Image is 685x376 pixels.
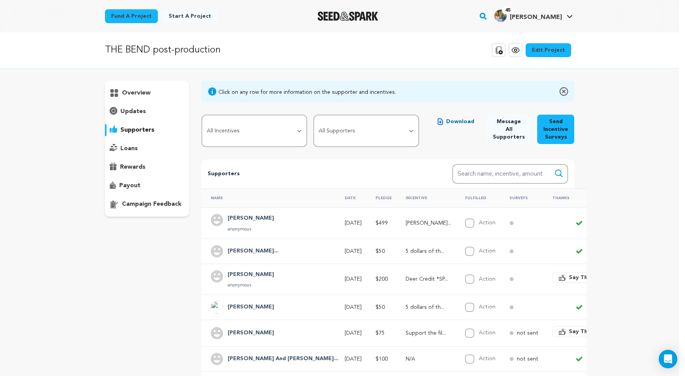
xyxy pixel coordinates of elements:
h4: Doug And Judith Garnett [228,354,338,364]
span: 45 [502,7,514,14]
p: loans [120,144,138,153]
a: Start a project [162,9,217,23]
p: N/A [406,355,451,363]
img: user.png [211,327,223,339]
p: rewards [120,163,145,172]
p: [DATE] [345,247,362,255]
label: Action [479,356,496,361]
div: Click on any row for more information on the supporter and incentives. [218,88,396,96]
span: Message All Supporters [493,118,525,141]
a: Seed&Spark Homepage [318,12,378,21]
p: overview [122,88,151,98]
th: Incentive [396,188,456,207]
p: [DATE] [345,329,362,337]
p: not sent [517,355,538,363]
span: Say Thanks [569,328,600,335]
div: James W.'s Profile [494,10,562,22]
button: Message All Supporters [487,115,531,144]
img: Seed&Spark Logo Dark Mode [318,12,378,21]
button: Say Thanks [552,272,606,283]
p: THE BEND post-production [105,43,221,57]
th: Thanks [543,188,611,207]
img: AOh14GglTY5nMZRZUYfTyC9mAcAawLFRkmCPQq0YwzYCrg=s96-c [211,301,223,313]
button: Download [431,115,480,129]
span: $75 [375,330,385,336]
span: Download [446,118,474,125]
p: 5 dollars of this pledge will go directly to Cleo [406,303,451,311]
span: [PERSON_NAME] [510,14,562,20]
p: [DATE] [345,275,362,283]
p: anonymous [228,226,274,232]
img: user.png [211,353,223,365]
p: Chuck Palahniuk personalized video (no nudity) [406,219,451,227]
img: de7a1d3ee720275e.jpg [494,10,507,22]
h4: Holly Bettis [228,214,274,223]
p: Supporters [208,169,428,179]
span: $499 [375,220,388,226]
span: $50 [375,249,385,254]
label: Action [479,276,496,282]
input: Search name, incentive, amount [452,164,568,184]
th: Pledge [366,188,396,207]
button: Say Thanks [552,326,606,337]
button: Send Incentive Surveys [537,115,574,144]
a: Edit Project [526,43,571,57]
a: Fund a project [105,9,158,23]
label: Action [479,248,496,254]
th: Name [201,188,335,207]
p: anonymous [228,282,274,288]
label: Action [479,330,496,335]
th: Surveys [500,188,543,207]
label: Action [479,220,496,225]
p: not sent [517,329,538,337]
h4: Cornelius Adam [228,303,274,312]
p: [DATE] [345,355,362,363]
img: close-o.svg [560,87,568,96]
p: supporters [120,125,154,135]
h4: Megan Ward Stevens [228,247,279,256]
div: Open Intercom Messenger [659,350,677,368]
p: Support the film, plus get a Deer Butte Ranch coffee mug! [406,329,451,337]
th: Date [335,188,366,207]
span: $200 [375,276,388,282]
p: [DATE] [345,303,362,311]
th: Fulfilled [456,188,500,207]
img: user.png [211,245,223,257]
p: updates [120,107,146,116]
p: [DATE] [345,219,362,227]
p: Deer Credit *SPECIAL* [406,275,451,283]
span: $50 [375,305,385,310]
p: payout [119,181,140,190]
label: Action [479,304,496,310]
p: campaign feedback [122,200,181,209]
a: James W.'s Profile [493,8,574,22]
p: 5 dollars of this pledge will go directly to Cleo [406,247,451,255]
h4: Dawn Sellers [228,329,274,338]
img: user.png [211,270,223,283]
img: user.png [211,214,223,226]
span: Say Thanks [569,274,600,281]
h4: Susan Watkins [228,270,274,279]
span: $100 [375,356,388,362]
